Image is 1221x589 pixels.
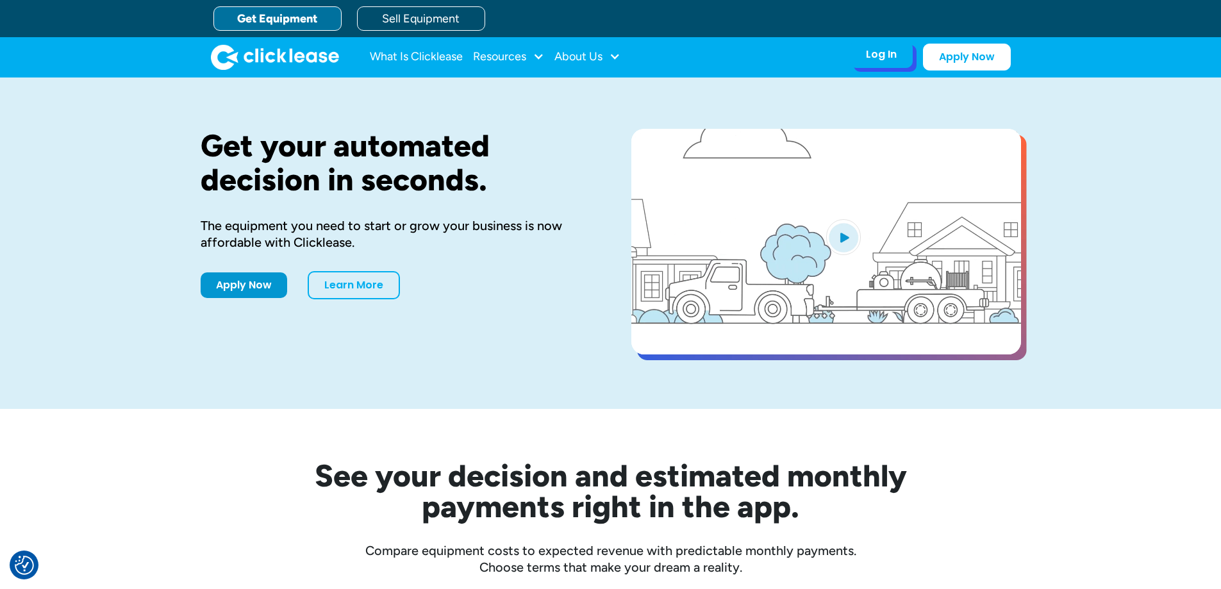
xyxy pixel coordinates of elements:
[201,129,590,197] h1: Get your automated decision in seconds.
[211,44,339,70] img: Clicklease logo
[308,271,400,299] a: Learn More
[826,219,861,255] img: Blue play button logo on a light blue circular background
[201,272,287,298] a: Apply Now
[201,217,590,251] div: The equipment you need to start or grow your business is now affordable with Clicklease.
[473,44,544,70] div: Resources
[15,556,34,575] img: Revisit consent button
[866,48,897,61] div: Log In
[357,6,485,31] a: Sell Equipment
[923,44,1011,71] a: Apply Now
[631,129,1021,354] a: open lightbox
[15,556,34,575] button: Consent Preferences
[554,44,620,70] div: About Us
[370,44,463,70] a: What Is Clicklease
[211,44,339,70] a: home
[201,542,1021,576] div: Compare equipment costs to expected revenue with predictable monthly payments. Choose terms that ...
[213,6,342,31] a: Get Equipment
[252,460,970,522] h2: See your decision and estimated monthly payments right in the app.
